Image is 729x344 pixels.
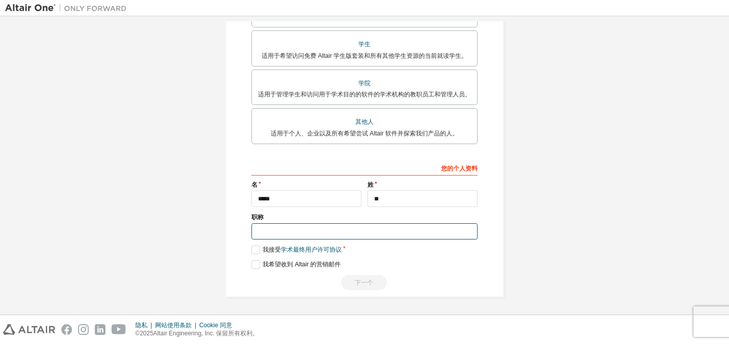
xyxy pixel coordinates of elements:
font: 其他人 [355,118,374,125]
img: altair_logo.svg [3,324,55,335]
font: Altair Engineering, Inc. 保留所有权利。 [153,330,259,337]
font: 隐私 [135,322,148,329]
font: 姓 [368,181,374,188]
font: 我希望收到 Altair 的营销邮件 [263,261,341,268]
font: 您的个人资料 [441,165,478,172]
font: 我接受 [263,246,281,253]
font: 最终用户许可协议 [293,246,342,253]
img: facebook.svg [61,324,72,335]
font: 网站使用条款 [155,322,192,329]
font: 适用于个人、企业以及所有希望尝试 Altair 软件并探索我们产品的人。 [271,130,458,137]
font: © [135,330,140,337]
font: 职称 [251,214,264,221]
img: instagram.svg [78,324,89,335]
div: Read and acccept EULA to continue [251,275,478,290]
font: 学术 [281,246,293,253]
font: 学院 [358,80,371,87]
font: 2025 [140,330,154,337]
img: 牵牛星一号 [5,3,132,13]
font: Cookie 同意 [199,322,232,329]
font: 适用于管理学生和访问用于学术目的的软件的学术机构的教职员工和管理人员。 [258,91,471,98]
img: linkedin.svg [95,324,105,335]
font: 适用于希望访问免费 Altair 学生版套装和所有其他学生资源的当前就读学生。 [262,52,467,59]
font: 名 [251,181,258,188]
font: 学生 [358,41,371,48]
img: youtube.svg [112,324,126,335]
